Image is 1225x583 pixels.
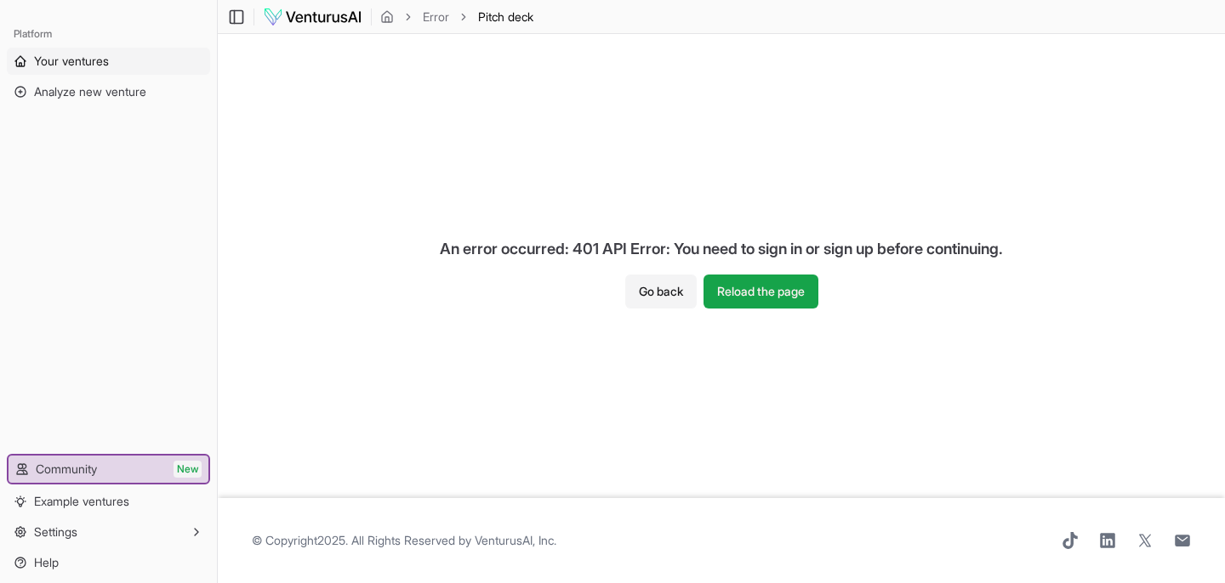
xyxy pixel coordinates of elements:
span: Settings [34,524,77,541]
span: Analyze new venture [34,83,146,100]
button: Settings [7,518,210,546]
a: Analyze new venture [7,78,210,105]
span: © Copyright 2025 . All Rights Reserved by . [252,532,556,549]
button: Go back [625,275,697,308]
button: Reload the page [704,275,818,308]
a: Your ventures [7,48,210,75]
a: VenturusAI, Inc [475,533,554,547]
span: Community [36,461,97,478]
span: Your ventures [34,53,109,70]
a: Error [423,8,449,25]
span: Example ventures [34,493,129,510]
a: CommunityNew [9,456,208,483]
a: Help [7,549,210,576]
span: New [174,461,202,478]
div: Platform [7,20,210,48]
span: Help [34,554,59,571]
nav: breadcrumb [380,8,533,25]
span: Pitch deck [478,8,533,25]
div: An error occurred: 401 API Error: You need to sign in or sign up before continuing. [426,224,1017,275]
img: logo [263,7,362,27]
a: Example ventures [7,488,210,515]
